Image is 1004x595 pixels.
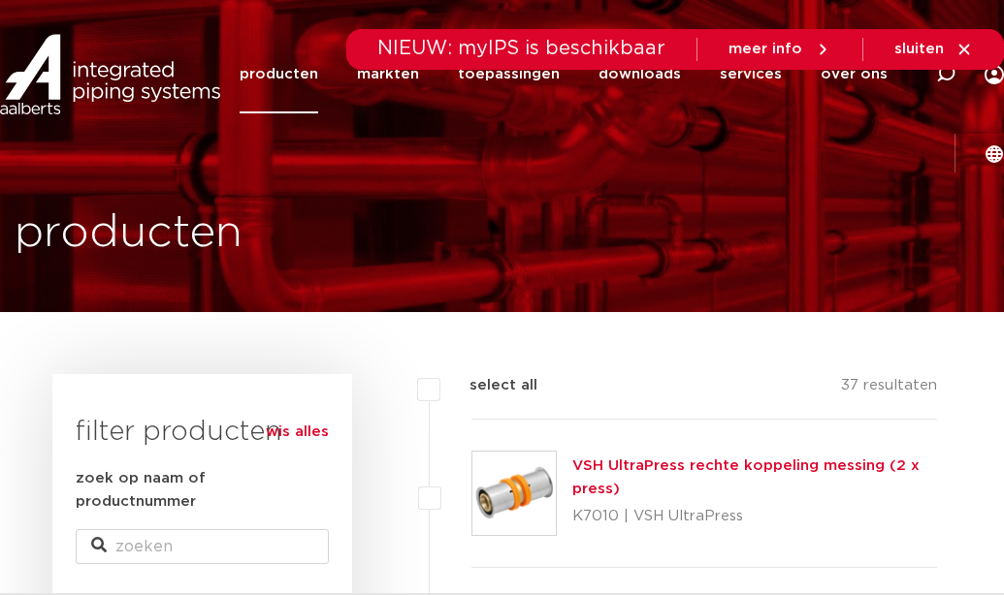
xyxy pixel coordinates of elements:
p: K7010 | VSH UltraPress [572,501,938,532]
a: producten [240,35,318,113]
input: zoeken [76,529,329,564]
a: markten [357,35,419,113]
h1: producten [15,203,243,265]
h3: filter producten [76,413,329,452]
a: services [720,35,782,113]
a: toepassingen [458,35,560,113]
span: meer info [729,42,802,56]
span: NIEUW: myIPS is beschikbaar [377,39,665,58]
a: downloads [599,35,681,113]
nav: Menu [240,35,888,113]
div: my IPS [985,35,1004,113]
img: Thumbnail for VSH UltraPress rechte koppeling messing (2 x press) [472,452,556,535]
a: over ons [821,35,888,113]
a: VSH UltraPress rechte koppeling messing (2 x press) [572,458,920,496]
span: sluiten [894,42,944,56]
label: select all [440,374,537,397]
p: 37 resultaten [841,374,937,404]
a: wis alles [266,421,329,444]
a: meer info [729,41,831,58]
label: zoek op naam of productnummer [76,467,329,514]
a: sluiten [894,41,973,58]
